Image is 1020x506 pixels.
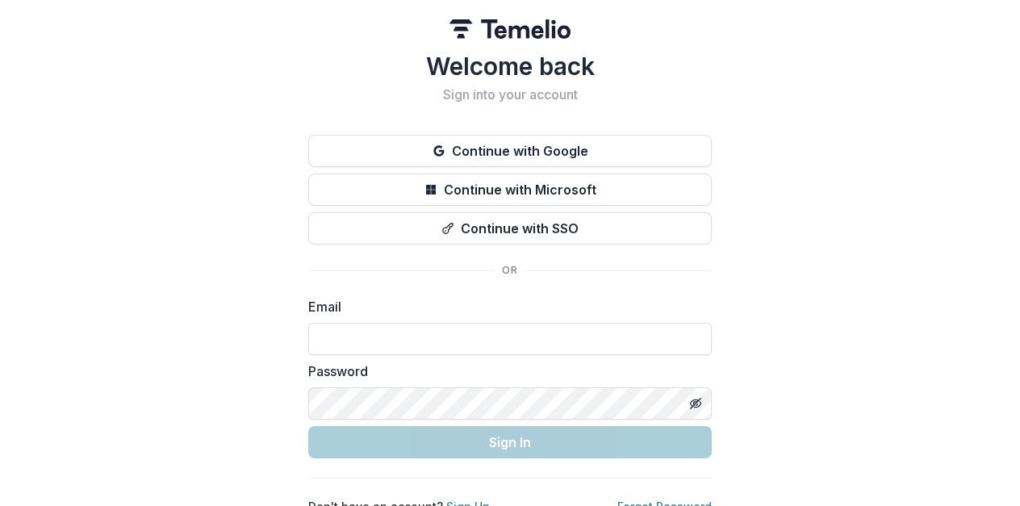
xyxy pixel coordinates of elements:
[308,362,702,381] label: Password
[308,135,712,167] button: Continue with Google
[308,426,712,458] button: Sign In
[308,212,712,245] button: Continue with SSO
[308,174,712,206] button: Continue with Microsoft
[308,297,702,316] label: Email
[449,19,571,39] img: Temelio
[683,391,709,416] button: Toggle password visibility
[308,87,712,102] h2: Sign into your account
[308,52,712,81] h1: Welcome back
